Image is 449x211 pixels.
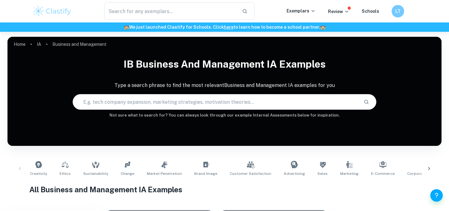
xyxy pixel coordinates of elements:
button: LT [392,5,404,17]
h1: IB Business and Management IA examples [7,54,442,74]
button: Search [361,97,372,107]
input: Search for any exemplars... [104,2,237,20]
a: here [224,25,234,30]
a: Schools [362,9,379,14]
p: Type a search phrase to find the most relevant Business and Management IA examples for you [7,82,442,89]
span: Creativity [30,171,47,176]
span: E-commerce [371,171,395,176]
h1: All Business and Management IA Examples [29,184,420,195]
a: Home [14,40,26,49]
span: 🏫 [320,25,326,30]
img: Clastify logo [32,5,72,17]
span: Sustainability [83,171,108,176]
span: Customer Satisfaction [230,171,271,176]
span: Advertising [284,171,305,176]
p: Exemplars [287,7,316,14]
button: Help and Feedback [430,189,443,202]
span: Corporate Profitability [407,171,449,176]
span: Sales [317,171,328,176]
span: Change [121,171,134,176]
a: IA [37,40,41,49]
input: E.g. tech company expansion, marketing strategies, motivation theories... [73,93,359,111]
h6: Not sure what to search for? You can always look through our example Internal Assessments below f... [7,112,442,118]
span: 🏫 [124,25,129,30]
span: Marketing [340,171,359,176]
span: Ethics [60,171,71,176]
span: Brand Image [194,171,217,176]
p: Business and Management [52,41,107,48]
h6: LT [394,8,402,15]
span: Market Penetration [147,171,182,176]
p: Review [328,8,349,15]
h6: We just launched Clastify for Schools. Click to learn how to become a school partner. [1,24,448,31]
